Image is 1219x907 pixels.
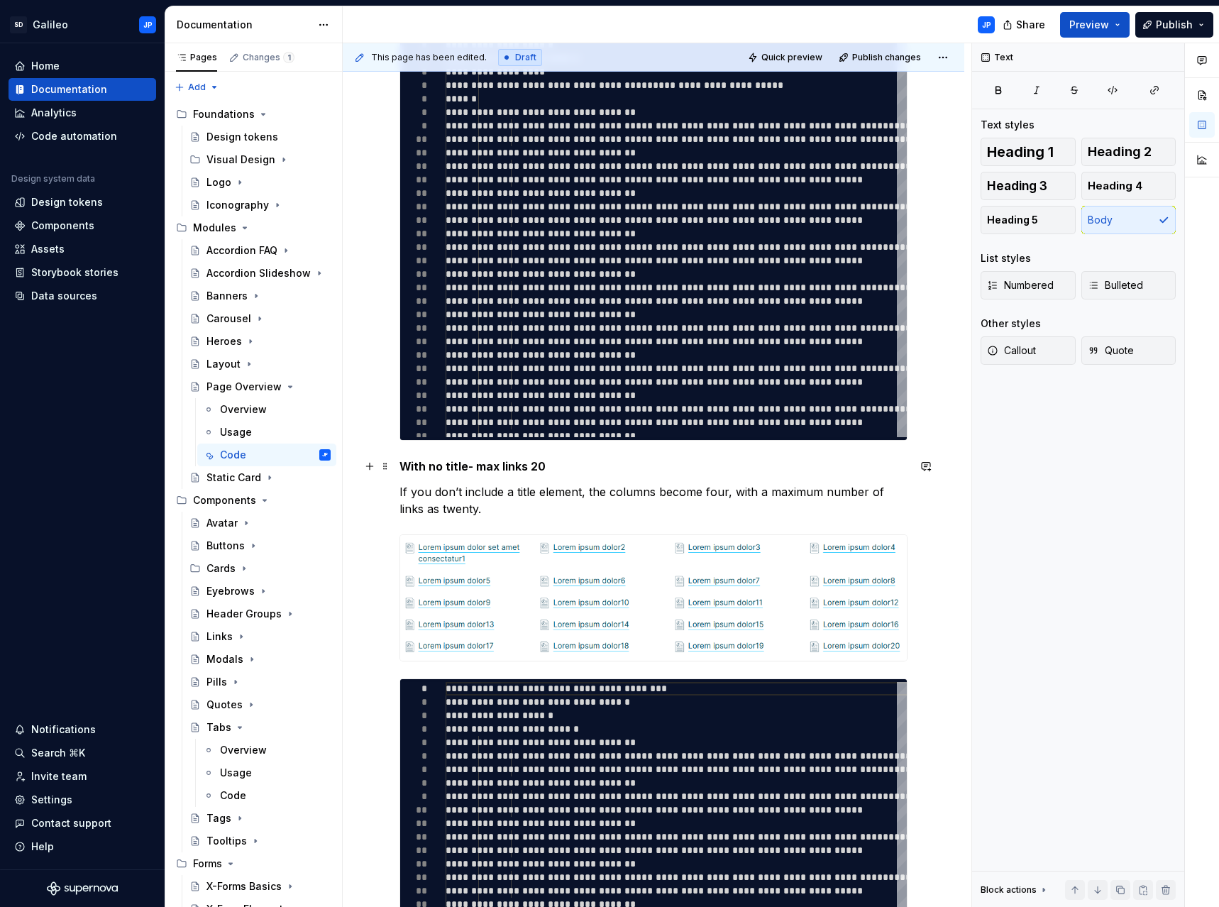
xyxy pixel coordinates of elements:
div: JP [982,19,991,31]
a: Analytics [9,101,156,124]
a: Overview [197,739,336,762]
a: Banners [184,285,336,307]
div: Help [31,840,54,854]
div: Overview [220,743,267,757]
svg: Supernova Logo [47,881,118,896]
a: Invite team [9,765,156,788]
a: Components [9,214,156,237]
div: Data sources [31,289,97,303]
div: Page Overview [206,380,282,394]
div: Foundations [170,103,336,126]
div: Quotes [206,698,243,712]
a: Eyebrows [184,580,336,603]
a: Tooltips [184,830,336,852]
button: Heading 3 [981,172,1076,200]
strong: With no title- max links 20 [399,459,546,473]
div: Logo [206,175,231,189]
span: Bulleted [1088,278,1143,292]
span: Draft [515,52,536,63]
a: Tags [184,807,336,830]
div: Foundations [193,107,255,121]
a: Buttons [184,534,336,557]
a: X-Forms Basics [184,875,336,898]
span: Heading 3 [987,179,1047,193]
a: Page Overview [184,375,336,398]
div: X-Forms Basics [206,879,282,894]
a: Settings [9,788,156,811]
div: Buttons [206,539,245,553]
div: Heroes [206,334,242,348]
div: Banners [206,289,248,303]
a: Links [184,625,336,648]
div: Pills [206,675,227,689]
a: Usage [197,762,336,784]
button: Bulleted [1081,271,1176,299]
div: Cards [184,557,336,580]
div: Storybook stories [31,265,118,280]
a: Iconography [184,194,336,216]
a: CodeJP [197,444,336,466]
button: Heading 2 [1081,138,1176,166]
div: Notifications [31,722,96,737]
button: Notifications [9,718,156,741]
div: Home [31,59,60,73]
button: Contact support [9,812,156,835]
a: Design tokens [9,191,156,214]
div: Changes [243,52,294,63]
span: Preview [1069,18,1109,32]
span: 1 [283,52,294,63]
a: Assets [9,238,156,260]
a: Storybook stories [9,261,156,284]
div: Settings [31,793,72,807]
a: Tabs [184,716,336,739]
div: Tooltips [206,834,247,848]
a: Avatar [184,512,336,534]
span: Publish [1156,18,1193,32]
div: Visual Design [206,153,275,167]
div: Galileo [33,18,68,32]
div: Visual Design [184,148,336,171]
div: Components [170,489,336,512]
a: Accordion FAQ [184,239,336,262]
a: Data sources [9,285,156,307]
div: Design tokens [31,195,103,209]
span: Add [188,82,206,93]
div: Invite team [31,769,87,784]
img: 983d5df3-88b9-4546-881b-6d909466a786.png [400,535,907,660]
span: Share [1016,18,1045,32]
span: Heading 5 [987,213,1038,227]
button: Heading 1 [981,138,1076,166]
div: Assets [31,242,65,256]
div: Code [220,788,246,803]
div: Block actions [981,880,1049,900]
div: Code [220,448,246,462]
div: Analytics [31,106,77,120]
div: Header Groups [206,607,282,621]
a: Header Groups [184,603,336,625]
span: Publish changes [852,52,921,63]
div: Components [31,219,94,233]
div: Usage [220,425,252,439]
a: Heroes [184,330,336,353]
div: Forms [170,852,336,875]
div: Usage [220,766,252,780]
a: Code [197,784,336,807]
span: Heading 1 [987,145,1054,159]
div: Iconography [206,198,269,212]
button: Numbered [981,271,1076,299]
a: Home [9,55,156,77]
div: Links [206,630,233,644]
button: Heading 5 [981,206,1076,234]
div: Tags [206,811,231,825]
a: Pills [184,671,336,693]
span: This page has been edited. [371,52,487,63]
div: Layout [206,357,241,371]
div: Design tokens [206,130,278,144]
div: Forms [193,857,222,871]
a: Overview [197,398,336,421]
div: Avatar [206,516,238,530]
div: JP [322,448,328,462]
a: Logo [184,171,336,194]
div: Modules [193,221,236,235]
button: Quote [1081,336,1176,365]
